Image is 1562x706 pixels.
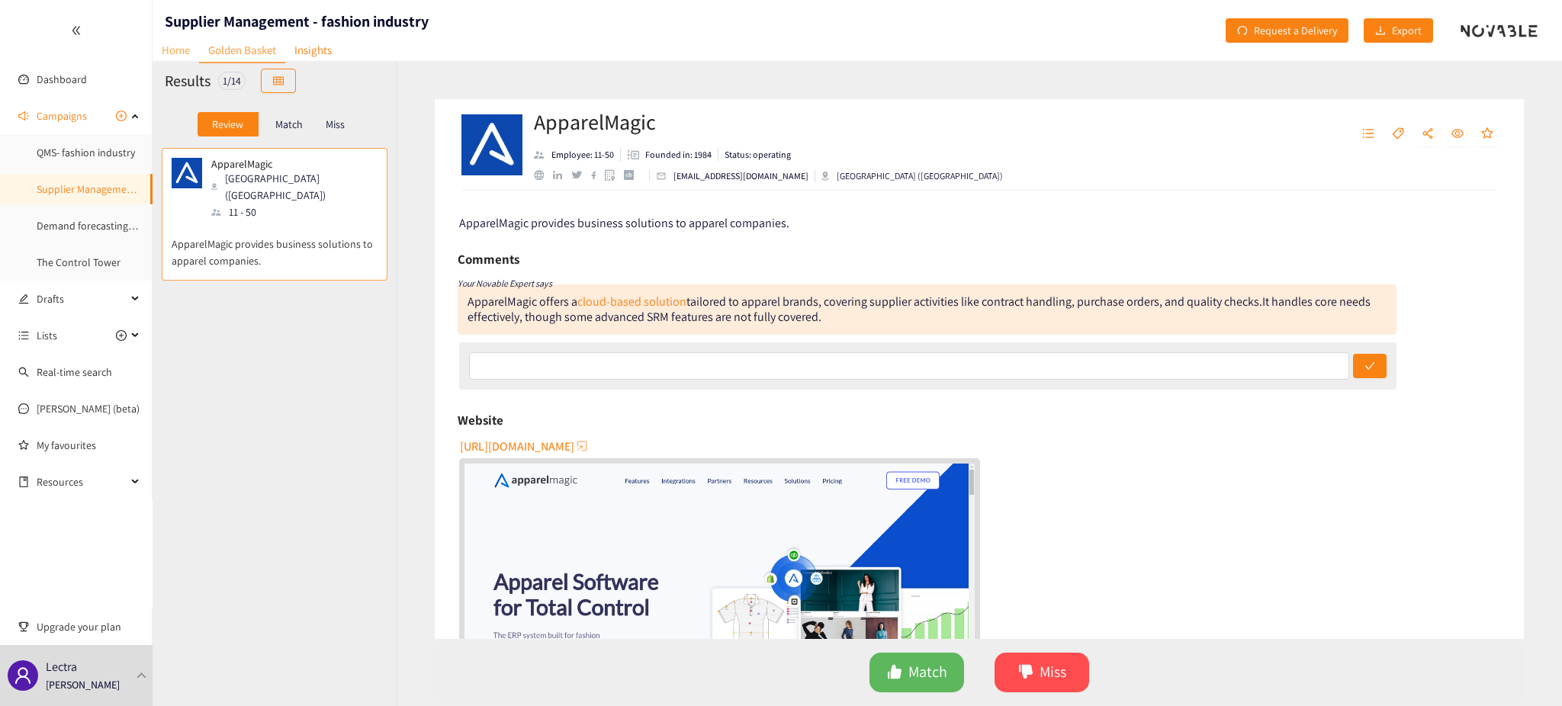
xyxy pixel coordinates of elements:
p: Founded in: 1984 [645,148,712,162]
span: plus-circle [116,330,127,341]
span: Campaigns [37,101,87,131]
div: ApparelMagic offers a tailored to apparel brands, covering supplier activities like contract hand... [468,294,1371,325]
img: Company Logo [461,114,522,175]
span: plus-circle [116,111,127,121]
div: [GEOGRAPHIC_DATA] ([GEOGRAPHIC_DATA]) [211,170,376,204]
span: Lists [37,320,57,351]
button: dislikeMiss [995,653,1089,692]
a: Supplier Management - fashion industry [37,182,217,196]
div: 11 - 50 [211,204,376,220]
p: ApparelMagic [211,158,367,170]
li: Employees [534,148,621,162]
span: Resources [37,467,127,497]
p: Miss [326,118,345,130]
button: eye [1444,122,1471,146]
a: linkedin [553,171,571,180]
span: ApparelMagic provides business solutions to apparel companies. [459,215,789,231]
h6: Comments [458,248,519,271]
h2: Results [165,70,211,91]
span: sound [18,111,29,121]
button: unordered-list [1355,122,1382,146]
span: book [18,477,29,487]
iframe: Chat Widget [1315,541,1562,706]
span: table [273,75,284,88]
button: [URL][DOMAIN_NAME] [460,434,590,458]
span: unordered-list [18,330,29,341]
button: share-alt [1414,122,1441,146]
a: QMS- fashion industry [37,146,135,159]
a: website [534,170,553,180]
button: likeMatch [869,653,964,692]
li: Status [718,148,791,162]
span: Export [1392,22,1422,39]
button: tag [1384,122,1412,146]
span: check [1364,361,1375,373]
button: table [261,69,296,93]
a: cloud-based solution [577,294,686,310]
i: Your Novable Expert says [458,278,552,289]
span: tag [1392,127,1404,141]
span: eye [1451,127,1464,141]
span: unordered-list [1362,127,1374,141]
p: [EMAIL_ADDRESS][DOMAIN_NAME] [673,169,808,183]
button: redoRequest a Delivery [1226,18,1348,43]
li: Founded in year [621,148,718,162]
a: [PERSON_NAME] (beta) [37,402,140,416]
span: dislike [1018,664,1033,682]
img: Snapshot of the company's website [172,158,202,188]
h2: ApparelMagic [534,107,1003,137]
span: download [1375,25,1386,37]
p: Employee: 11-50 [551,148,614,162]
h6: Website [458,409,503,432]
a: facebook [591,171,606,179]
a: The Control Tower [37,255,121,269]
a: crunchbase [624,170,643,180]
a: Dashboard [37,72,87,86]
a: Insights [285,38,341,62]
div: [GEOGRAPHIC_DATA] ([GEOGRAPHIC_DATA]) [821,169,1003,183]
span: double-left [71,25,82,36]
a: My favourites [37,430,140,461]
span: Match [908,660,947,684]
p: Match [275,118,303,130]
span: Request a Delivery [1254,22,1337,39]
a: Demand forecasting for fashion [37,219,179,233]
span: like [887,664,902,682]
button: star [1474,122,1501,146]
p: Review [212,118,243,130]
a: google maps [605,169,624,181]
span: [URL][DOMAIN_NAME] [460,437,574,456]
span: Drafts [37,284,127,314]
span: Miss [1040,660,1066,684]
a: Real-time search [37,365,112,379]
div: Widget de chat [1315,541,1562,706]
p: ApparelMagic provides business solutions to apparel companies. [172,220,378,269]
span: share-alt [1422,127,1434,141]
p: Status: operating [725,148,791,162]
button: check [1353,354,1387,378]
a: Golden Basket [199,38,285,63]
span: redo [1237,25,1248,37]
div: 1 / 14 [218,72,246,90]
a: Home [153,38,199,62]
span: edit [18,294,29,304]
a: twitter [571,171,590,178]
h1: Supplier Management - fashion industry [165,11,429,32]
div: It handles core needs effectively, though some advanced SRM features are not fully covered. [468,294,1371,325]
span: star [1481,127,1493,141]
button: downloadExport [1364,18,1433,43]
